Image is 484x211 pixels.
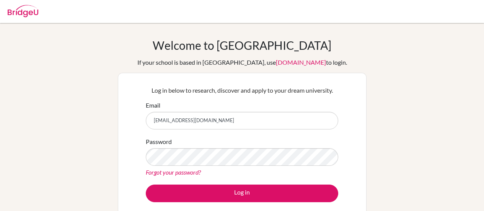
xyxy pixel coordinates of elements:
h1: Welcome to [GEOGRAPHIC_DATA] [153,38,331,52]
p: Log in below to research, discover and apply to your dream university. [146,86,338,95]
label: Email [146,101,160,110]
label: Password [146,137,172,146]
img: Bridge-U [8,5,38,17]
a: Forgot your password? [146,168,201,176]
a: [DOMAIN_NAME] [276,59,326,66]
button: Log in [146,185,338,202]
div: If your school is based in [GEOGRAPHIC_DATA], use to login. [137,58,347,67]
